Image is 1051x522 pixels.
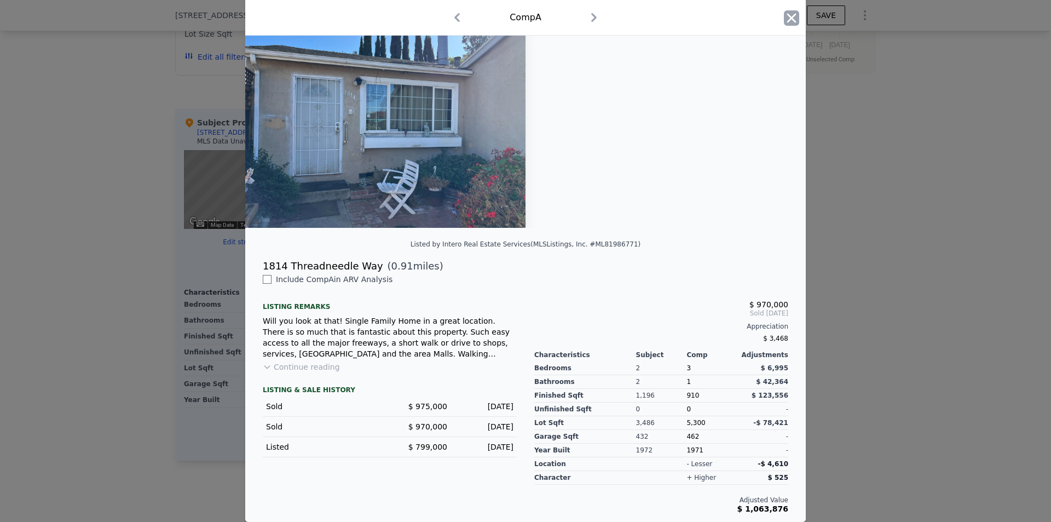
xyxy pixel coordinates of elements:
[534,351,636,359] div: Characteristics
[534,430,636,444] div: Garage Sqft
[534,322,788,331] div: Appreciation
[510,11,541,24] div: Comp A
[391,260,413,272] span: 0.91
[763,335,788,342] span: $ 3,468
[686,419,705,427] span: 5,300
[686,460,712,468] div: - lesser
[534,389,636,403] div: Finished Sqft
[686,433,699,440] span: 462
[263,259,383,274] div: 1814 Threadneedle Way
[636,375,687,389] div: 2
[756,378,788,386] span: $ 42,364
[636,403,687,416] div: 0
[737,403,788,416] div: -
[266,401,381,412] div: Sold
[266,441,381,452] div: Listed
[383,259,443,274] span: ( miles)
[737,504,788,513] span: $ 1,063,876
[534,471,636,485] div: character
[752,392,788,399] span: $ 123,556
[636,430,687,444] div: 432
[686,473,716,482] div: + higher
[266,421,381,432] div: Sold
[534,375,636,389] div: Bathrooms
[263,386,517,397] div: LISTING & SALE HISTORY
[456,441,513,452] div: [DATE]
[686,444,737,457] div: 1971
[408,402,447,411] span: $ 975,000
[758,460,788,468] span: -$ 4,610
[263,316,517,359] div: Will you look at that! Single Family Home in a great location. There is so much that is fantastic...
[686,405,691,413] span: 0
[534,444,636,457] div: Year Built
[686,351,737,359] div: Comp
[737,430,788,444] div: -
[686,364,691,372] span: 3
[749,300,788,309] span: $ 970,000
[737,444,788,457] div: -
[534,309,788,318] span: Sold [DATE]
[636,362,687,375] div: 2
[686,375,737,389] div: 1
[534,496,788,504] div: Adjusted Value
[263,294,517,311] div: Listing remarks
[753,419,788,427] span: -$ 78,421
[263,362,340,372] button: Continue reading
[636,416,687,430] div: 3,486
[534,416,636,430] div: Lot Sqft
[408,443,447,451] span: $ 799,000
[767,474,788,481] span: $ 525
[534,362,636,375] div: Bedrooms
[737,351,788,359] div: Adjustments
[534,403,636,416] div: Unfinished Sqft
[636,444,687,457] div: 1972
[411,240,640,248] div: Listed by Intero Real Estate Services (MLSListings, Inc. #ML81986771)
[272,275,397,284] span: Include Comp A in ARV Analysis
[534,457,636,471] div: location
[456,421,513,432] div: [DATE]
[686,392,699,399] span: 910
[761,364,788,372] span: $ 6,995
[408,422,447,431] span: $ 970,000
[636,389,687,403] div: 1,196
[245,18,525,228] img: Property Img
[636,351,687,359] div: Subject
[456,401,513,412] div: [DATE]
